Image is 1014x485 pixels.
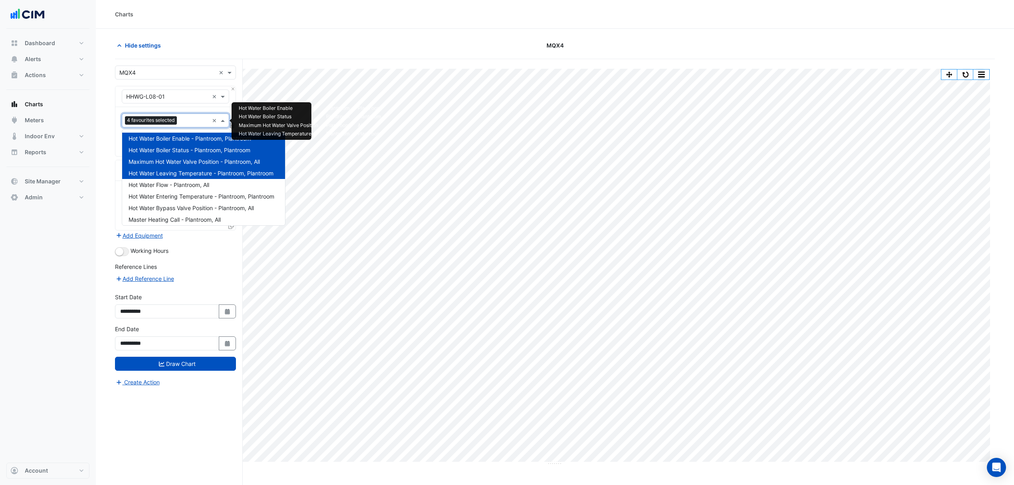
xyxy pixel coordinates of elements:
[115,378,160,387] button: Create Action
[354,130,385,139] td: Plantroom
[10,39,18,47] app-icon: Dashboard
[10,6,46,22] img: Company Logo
[129,170,273,177] span: Hot Water Leaving Temperature - Plantroom, Plantroom
[115,293,142,301] label: Start Date
[115,357,236,371] button: Draw Chart
[973,70,989,80] button: More Options
[212,116,219,125] span: Clear
[10,148,18,156] app-icon: Reports
[6,35,89,51] button: Dashboard
[25,132,55,140] span: Indoor Env
[25,116,44,124] span: Meters
[224,340,231,347] fa-icon: Select Date
[115,262,157,271] label: Reference Lines
[10,177,18,185] app-icon: Site Manager
[10,132,18,140] app-icon: Indoor Env
[129,193,274,200] span: Hot Water Entering Temperature - Plantroom, Plantroom
[115,274,174,283] button: Add Reference Line
[125,116,177,124] span: 4 favourites selected
[129,147,250,153] span: Hot Water Boiler Status - Plantroom, Plantroom
[6,189,89,205] button: Admin
[235,130,322,139] td: Hot Water Leaving Temperature
[10,100,18,108] app-icon: Charts
[212,92,219,101] span: Clear
[235,113,322,121] td: Hot Water Boiler Status
[115,325,139,333] label: End Date
[6,51,89,67] button: Alerts
[235,121,322,130] td: Maximum Hot Water Valve Position
[941,70,957,80] button: Pan
[129,205,254,211] span: Hot Water Bypass Valve Position - Plantroom, All
[25,193,43,201] span: Admin
[10,193,18,201] app-icon: Admin
[25,148,46,156] span: Reports
[125,41,161,50] span: Hide settings
[228,223,234,229] span: Clone Favourites and Tasks from this Equipment to other Equipment
[25,55,41,63] span: Alerts
[322,104,354,113] td: Plantroom
[25,100,43,108] span: Charts
[219,68,226,77] span: Clear
[129,158,260,165] span: Maximum Hot Water Valve Position - Plantroom, All
[6,128,89,144] button: Indoor Env
[224,308,231,315] fa-icon: Select Date
[322,130,354,139] td: Plantroom
[6,144,89,160] button: Reports
[115,38,166,52] button: Hide settings
[354,121,385,130] td: All
[6,112,89,128] button: Meters
[6,173,89,189] button: Site Manager
[354,104,385,113] td: Plantroom
[25,71,46,79] span: Actions
[129,216,221,223] span: Master Heating Call - Plantroom, All
[322,121,354,130] td: Plantroom
[6,463,89,479] button: Account
[10,116,18,124] app-icon: Meters
[6,96,89,112] button: Charts
[115,231,163,240] button: Add Equipment
[25,39,55,47] span: Dashboard
[230,86,236,91] button: Close
[957,70,973,80] button: Reset
[122,129,285,226] ng-dropdown-panel: Options list
[131,247,168,254] span: Working Hours
[987,458,1006,477] div: Open Intercom Messenger
[25,467,48,475] span: Account
[129,181,209,188] span: Hot Water Flow - Plantroom, All
[547,41,564,50] span: MQX4
[115,10,133,18] div: Charts
[6,67,89,83] button: Actions
[129,135,251,142] span: Hot Water Boiler Enable - Plantroom, Plantroom
[354,113,385,121] td: Plantroom
[322,113,354,121] td: Plantroom
[10,55,18,63] app-icon: Alerts
[25,177,61,185] span: Site Manager
[10,71,18,79] app-icon: Actions
[235,104,322,113] td: Hot Water Boiler Enable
